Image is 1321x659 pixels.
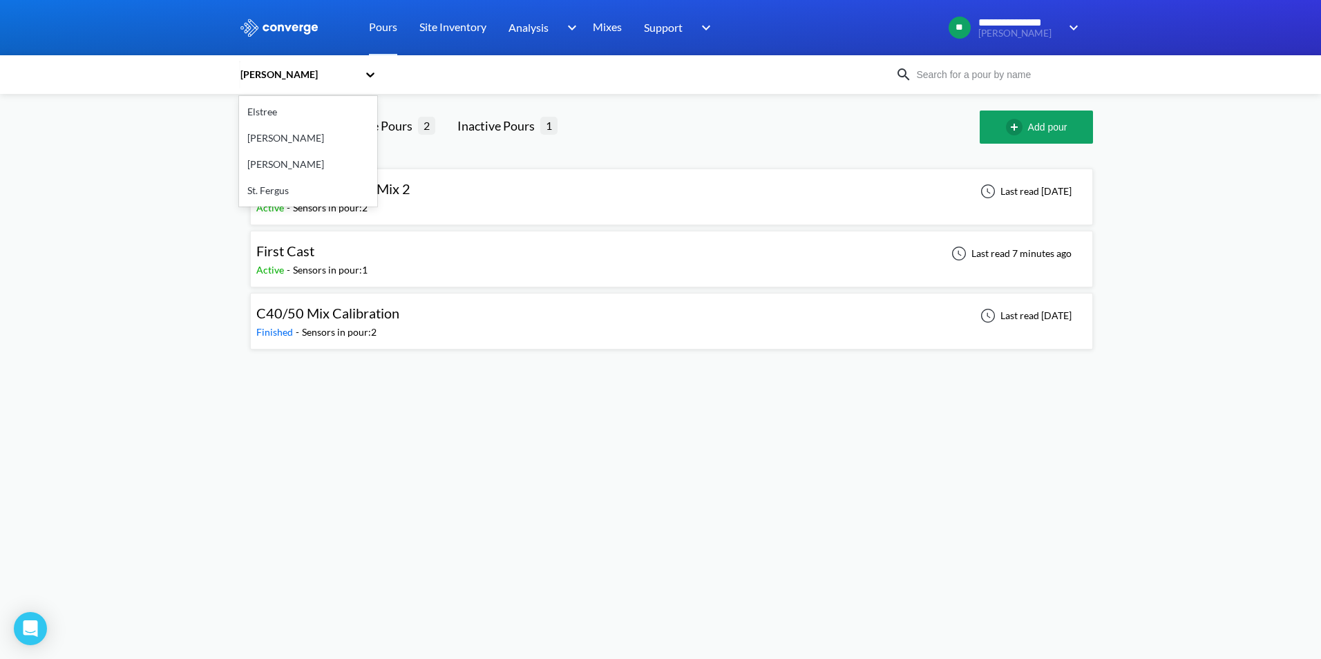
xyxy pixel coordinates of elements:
a: C40/50 Mix CalibrationFinished-Sensors in pour:2Last read [DATE] [250,309,1093,321]
span: Active [256,202,287,213]
div: [PERSON_NAME] [239,151,377,178]
div: [PERSON_NAME] [239,67,358,82]
span: Finished [256,326,296,338]
span: Analysis [509,19,549,36]
span: 2 [418,117,435,134]
span: C40/50 Mix Calibration [256,305,399,321]
div: Last read [DATE] [973,307,1076,324]
a: First CastActive-Sensors in pour:1Last read 7 minutes ago [250,247,1093,258]
div: Open Intercom Messenger [14,612,47,645]
div: Inactive Pours [457,116,540,135]
span: - [287,202,293,213]
input: Search for a pour by name [912,67,1079,82]
img: icon-search.svg [895,66,912,83]
div: [PERSON_NAME] [239,125,377,151]
img: logo_ewhite.svg [239,19,319,37]
span: - [296,326,302,338]
a: C40/50 Calibration Mix 2Active-Sensors in pour:2Last read [DATE] [250,184,1093,196]
div: Last read [DATE] [973,183,1076,200]
img: downArrow.svg [1060,19,1082,36]
img: downArrow.svg [692,19,714,36]
span: Support [644,19,683,36]
span: 1 [540,117,558,134]
span: Active [256,264,287,276]
div: Sensors in pour: 2 [293,200,368,216]
div: Active Pours [344,116,418,135]
img: downArrow.svg [558,19,580,36]
img: add-circle-outline.svg [1006,119,1028,135]
div: Elstree [239,99,377,125]
span: - [287,264,293,276]
div: St. Fergus [239,178,377,204]
div: Last read 7 minutes ago [944,245,1076,262]
div: Sensors in pour: 1 [293,262,368,278]
span: First Cast [256,242,314,259]
button: Add pour [980,111,1093,144]
span: [PERSON_NAME] [978,28,1060,39]
div: Sensors in pour: 2 [302,325,377,340]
